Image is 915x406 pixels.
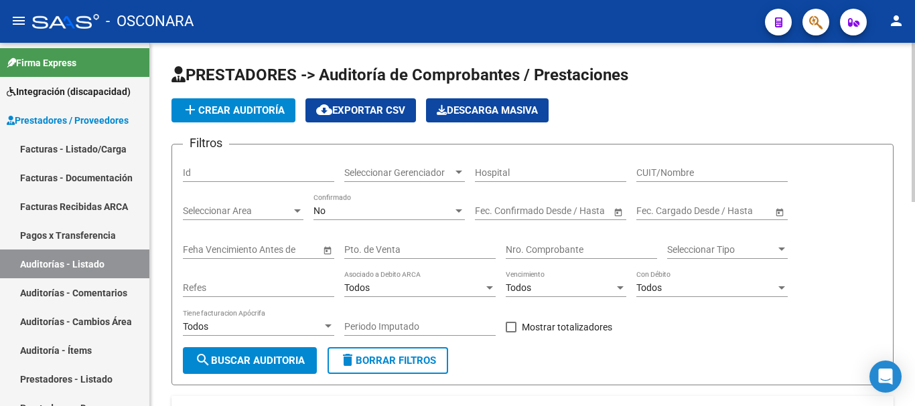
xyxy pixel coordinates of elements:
[426,98,549,122] button: Descarga Masiva
[888,13,904,29] mat-icon: person
[7,56,76,70] span: Firma Express
[11,13,27,29] mat-icon: menu
[183,134,229,153] h3: Filtros
[426,98,549,122] app-download-masive: Descarga masiva de comprobantes (adjuntos)
[316,102,332,118] mat-icon: cloud_download
[171,66,628,84] span: PRESTADORES -> Auditoría de Comprobantes / Prestaciones
[183,205,291,217] span: Seleccionar Area
[305,98,416,122] button: Exportar CSV
[182,104,285,116] span: Crear Auditoría
[636,282,662,293] span: Todos
[106,7,194,36] span: - OSCONARA
[689,205,755,217] input: End date
[340,352,356,368] mat-icon: delete
[320,243,334,257] button: Open calendar
[7,84,131,99] span: Integración (discapacidad)
[171,98,295,122] button: Crear Auditoría
[636,205,678,217] input: Start date
[437,104,538,116] span: Descarga Masiva
[7,113,129,128] span: Prestadores / Proveedores
[195,352,211,368] mat-icon: search
[340,354,436,367] span: Borrar Filtros
[528,205,593,217] input: End date
[183,347,317,374] button: Buscar Auditoria
[772,205,786,219] button: Open calendar
[611,205,625,219] button: Open calendar
[506,282,531,293] span: Todos
[475,205,516,217] input: Start date
[183,321,208,332] span: Todos
[328,347,448,374] button: Borrar Filtros
[344,167,453,179] span: Seleccionar Gerenciador
[195,354,305,367] span: Buscar Auditoria
[313,205,326,216] span: No
[869,361,902,393] div: Open Intercom Messenger
[182,102,198,118] mat-icon: add
[344,282,370,293] span: Todos
[667,244,776,256] span: Seleccionar Tipo
[522,319,612,335] span: Mostrar totalizadores
[316,104,405,116] span: Exportar CSV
